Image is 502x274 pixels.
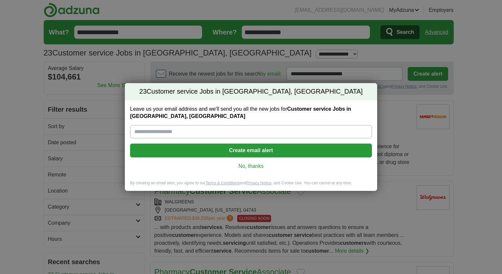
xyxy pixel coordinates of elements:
strong: Customer service Jobs in [GEOGRAPHIC_DATA], [GEOGRAPHIC_DATA] [130,106,351,119]
a: Terms & Conditions [205,181,240,185]
label: Leave us your email address and we'll send you all the new jobs for [130,105,372,120]
h2: Customer service Jobs in [GEOGRAPHIC_DATA], [GEOGRAPHIC_DATA] [125,83,377,100]
button: Create email alert [130,144,372,157]
span: 23 [139,87,147,96]
div: By creating an email alert, you agree to our and , and Cookie Use. You can cancel at any time. [125,180,377,191]
a: No, thanks [135,163,367,170]
a: Privacy Notice [246,181,272,185]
